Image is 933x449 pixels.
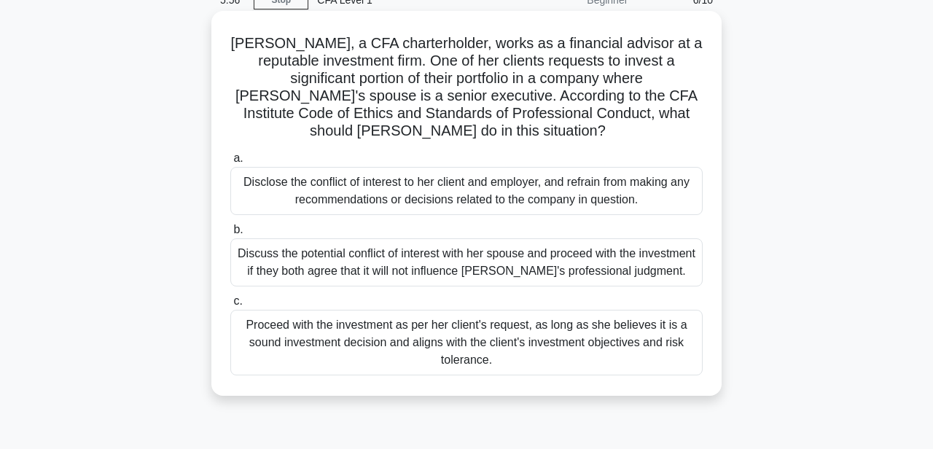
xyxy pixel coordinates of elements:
span: a. [233,152,243,164]
div: Proceed with the investment as per her client's request, as long as she believes it is a sound in... [230,310,703,375]
span: b. [233,223,243,235]
span: c. [233,294,242,307]
div: Disclose the conflict of interest to her client and employer, and refrain from making any recomme... [230,167,703,215]
div: Discuss the potential conflict of interest with her spouse and proceed with the investment if the... [230,238,703,286]
h5: [PERSON_NAME], a CFA charterholder, works as a financial advisor at a reputable investment firm. ... [229,34,704,141]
